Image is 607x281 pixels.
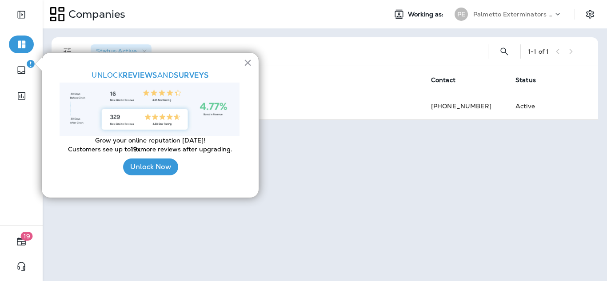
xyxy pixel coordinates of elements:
strong: SURVEYS [174,71,209,80]
p: Companies [65,8,125,21]
button: Filters [59,43,76,60]
div: 1 - 1 of 1 [528,48,549,55]
strong: Reviews [123,71,157,80]
span: Contact [431,76,455,84]
button: Unlock Now [123,158,178,175]
span: more reviews after upgrading. [140,145,232,153]
span: and [157,71,174,80]
button: Close [244,55,252,70]
p: Grow your online reputation [DATE]! [60,136,241,145]
div: PE [455,8,468,21]
span: Status [515,76,536,84]
span: Working as: [408,11,446,18]
span: Status : Active [96,47,137,55]
span: UNLOCK [92,71,123,80]
span: 19 [21,232,33,241]
span: [PHONE_NUMBER] [431,102,491,110]
p: Palmetto Exterminators LLC [473,11,553,18]
button: Settings [582,6,598,22]
td: Active [508,93,561,119]
strong: 19x [131,145,140,153]
span: Customers see up to [68,145,131,153]
button: Expand Sidebar [9,6,34,24]
button: Search Companies [495,43,513,60]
